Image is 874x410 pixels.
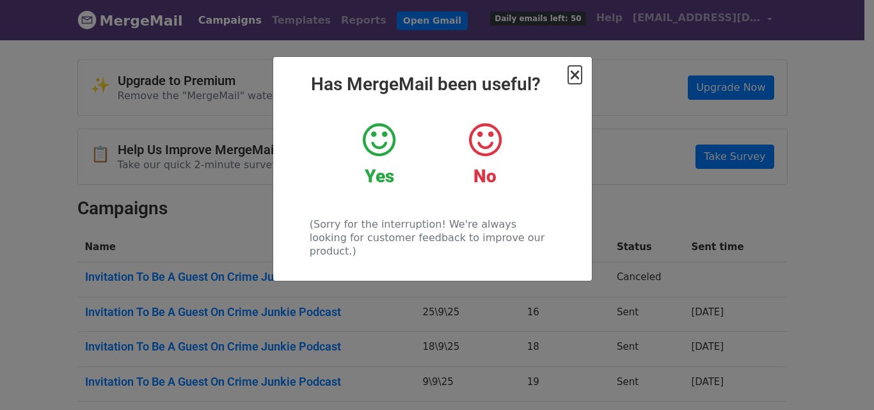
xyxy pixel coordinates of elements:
button: Close [568,67,581,83]
strong: Yes [365,166,394,187]
p: (Sorry for the interruption! We're always looking for customer feedback to improve our product.) [310,217,555,258]
a: Yes [336,121,422,187]
span: × [568,66,581,84]
strong: No [473,166,497,187]
a: No [441,121,528,187]
h2: Has MergeMail been useful? [283,74,582,95]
